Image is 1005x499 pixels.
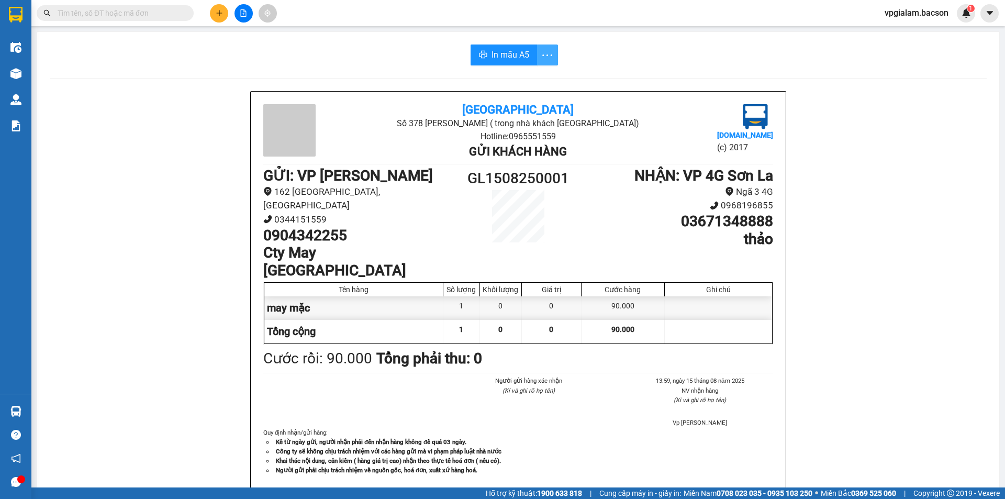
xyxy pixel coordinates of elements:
[11,477,21,487] span: message
[9,7,23,23] img: logo-vxr
[263,428,773,475] div: Quy định nhận/gửi hàng :
[611,325,634,334] span: 90.000
[446,285,477,294] div: Số lượng
[851,489,896,497] strong: 0369 525 060
[263,185,454,213] li: 162 [GEOGRAPHIC_DATA], [GEOGRAPHIC_DATA]
[479,50,487,60] span: printer
[267,325,316,338] span: Tổng cộng
[627,386,773,395] li: NV nhận hàng
[348,130,688,143] li: Hotline: 0965551559
[962,8,971,18] img: icon-new-feature
[210,4,228,23] button: plus
[524,285,578,294] div: Giá trị
[634,167,773,184] b: NHẬN : VP 4G Sơn La
[725,187,734,196] span: environment
[627,418,773,427] li: Vp [PERSON_NAME]
[947,490,954,497] span: copyright
[264,9,271,17] span: aim
[710,201,719,210] span: phone
[582,213,773,230] h1: 03671348888
[263,215,272,224] span: phone
[538,49,557,62] span: more
[263,167,433,184] b: GỬI : VP [PERSON_NAME]
[492,48,529,61] span: In mẫu A5
[821,487,896,499] span: Miền Bắc
[876,6,957,19] span: vpgialam.bacson
[43,9,51,17] span: search
[234,4,253,23] button: file-add
[276,438,466,446] strong: Kể từ ngày gửi, người nhận phải đến nhận hàng không để quá 03 ngày.
[259,4,277,23] button: aim
[459,325,463,334] span: 1
[537,489,582,497] strong: 1900 633 818
[904,487,906,499] span: |
[599,487,681,499] span: Cung cấp máy in - giấy in:
[263,244,454,279] h1: Cty May [GEOGRAPHIC_DATA]
[454,167,582,190] h1: GL1508250001
[483,285,519,294] div: Khối lượng
[584,285,662,294] div: Cước hàng
[684,487,812,499] span: Miền Nam
[537,45,558,65] button: more
[549,325,553,334] span: 0
[471,45,538,65] button: printerIn mẫu A5
[815,491,818,495] span: ⚪️
[502,387,555,394] i: (Kí và ghi rõ họ tên)
[11,430,21,440] span: question-circle
[717,141,773,154] li: (c) 2017
[498,325,502,334] span: 0
[522,296,582,320] div: 0
[263,227,454,245] h1: 0904342255
[348,117,688,130] li: Số 378 [PERSON_NAME] ( trong nhà khách [GEOGRAPHIC_DATA])
[455,376,601,385] li: Người gửi hàng xác nhận
[10,42,21,53] img: warehouse-icon
[582,296,665,320] div: 90.000
[10,120,21,131] img: solution-icon
[486,487,582,499] span: Hỗ trợ kỹ thuật:
[469,145,567,158] b: Gửi khách hàng
[443,296,480,320] div: 1
[58,7,181,19] input: Tìm tên, số ĐT hoặc mã đơn
[980,4,999,23] button: caret-down
[376,350,482,367] b: Tổng phải thu: 0
[582,185,773,199] li: Ngã 3 4G
[10,68,21,79] img: warehouse-icon
[240,9,247,17] span: file-add
[263,187,272,196] span: environment
[216,9,223,17] span: plus
[11,453,21,463] span: notification
[267,285,440,294] div: Tên hàng
[276,448,501,455] strong: Công ty sẽ không chịu trách nhiệm với các hàng gửi mà vi phạm pháp luật nhà nước
[10,94,21,105] img: warehouse-icon
[674,396,726,404] i: (Kí và ghi rõ họ tên)
[717,489,812,497] strong: 0708 023 035 - 0935 103 250
[263,347,372,370] div: Cước rồi : 90.000
[667,285,769,294] div: Ghi chú
[582,230,773,248] h1: thảo
[276,467,477,474] strong: Người gửi phải chịu trách nhiệm về nguồn gốc, hoá đơn, xuất xứ hàng hoá.
[717,131,773,139] b: [DOMAIN_NAME]
[462,103,574,116] b: [GEOGRAPHIC_DATA]
[627,376,773,385] li: 13:59, ngày 15 tháng 08 năm 2025
[10,406,21,417] img: warehouse-icon
[743,104,768,129] img: logo.jpg
[590,487,591,499] span: |
[985,8,995,18] span: caret-down
[969,5,973,12] span: 1
[582,198,773,213] li: 0968196855
[480,296,522,320] div: 0
[264,296,443,320] div: may mặc
[967,5,975,12] sup: 1
[276,457,501,464] strong: Khai thác nội dung, cân kiểm ( hàng giá trị cao) nhận theo thực tế hoá đơn ( nếu có).
[263,213,454,227] li: 0344151559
